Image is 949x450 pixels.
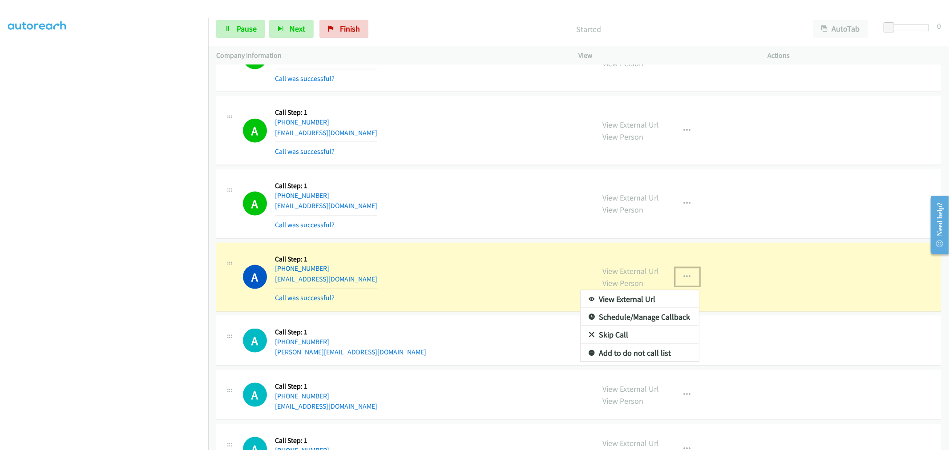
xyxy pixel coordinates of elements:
a: Add to do not call list [581,344,699,362]
a: Skip Call [581,326,699,344]
h1: A [243,383,267,407]
a: Schedule/Manage Callback [581,308,699,326]
iframe: Resource Center [924,189,949,260]
div: The call is yet to be attempted [243,329,267,353]
h1: A [243,329,267,353]
a: View External Url [581,290,699,308]
div: The call is yet to be attempted [243,383,267,407]
iframe: To enrich screen reader interactions, please activate Accessibility in Grammarly extension settings [8,26,208,449]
